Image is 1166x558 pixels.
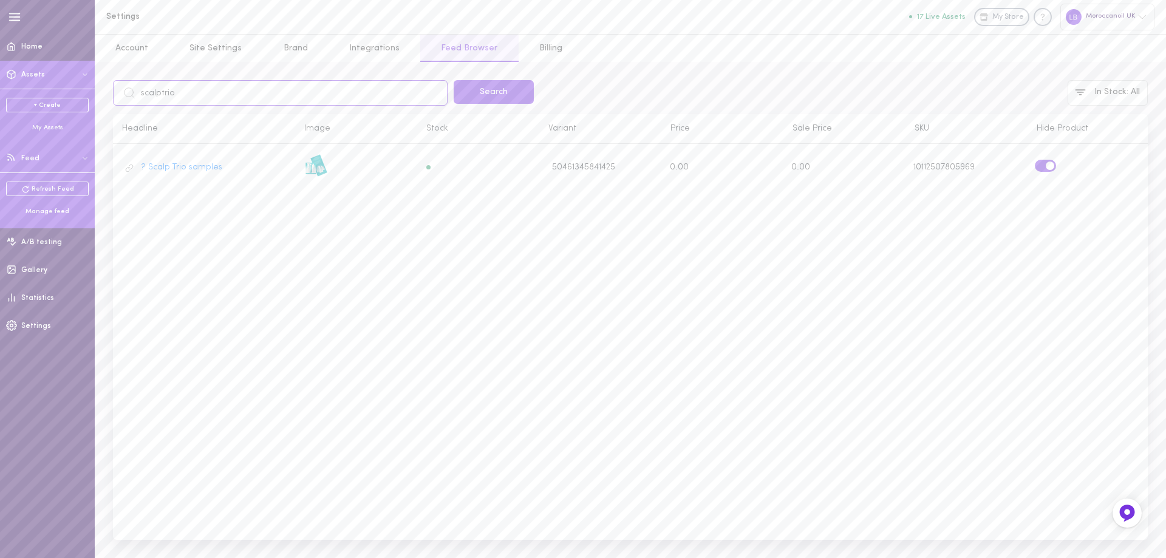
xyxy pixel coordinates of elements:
[791,163,810,172] span: 0.00
[417,123,539,134] div: Stock
[95,35,169,62] a: Account
[539,123,661,134] div: Variant
[329,35,420,62] a: Integrations
[295,123,417,134] div: Image
[1118,504,1136,522] img: Feedback Button
[1028,123,1150,134] div: Hide Product
[6,98,89,112] a: + Create
[909,13,966,21] button: 17 Live Assets
[783,123,905,134] div: Sale Price
[6,123,89,132] div: My Assets
[552,162,615,173] span: 50461345841425
[913,163,975,172] span: 10112507805969
[21,267,47,274] span: Gallery
[909,13,974,21] a: 17 Live Assets
[21,155,39,162] span: Feed
[6,182,89,196] a: Refresh Feed
[661,123,783,134] div: Price
[519,35,583,62] a: Billing
[263,35,329,62] a: Brand
[21,239,62,246] span: A/B testing
[420,35,518,62] a: Feed Browser
[113,123,295,134] div: Headline
[974,8,1029,26] a: My Store
[6,207,89,216] div: Manage feed
[21,43,43,50] span: Home
[454,80,534,104] button: Search
[113,80,448,106] input: Search
[169,35,262,62] a: Site Settings
[21,71,45,78] span: Assets
[1068,80,1148,106] button: In Stock: All
[21,322,51,330] span: Settings
[106,12,307,21] h1: Settings
[992,12,1024,23] span: My Store
[1060,4,1154,30] div: Moroccanoil UK
[905,123,1028,134] div: SKU
[141,162,222,173] a: ? Scalp Trio samples
[670,163,689,172] span: 0.00
[21,294,54,302] span: Statistics
[1034,8,1052,26] div: Knowledge center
